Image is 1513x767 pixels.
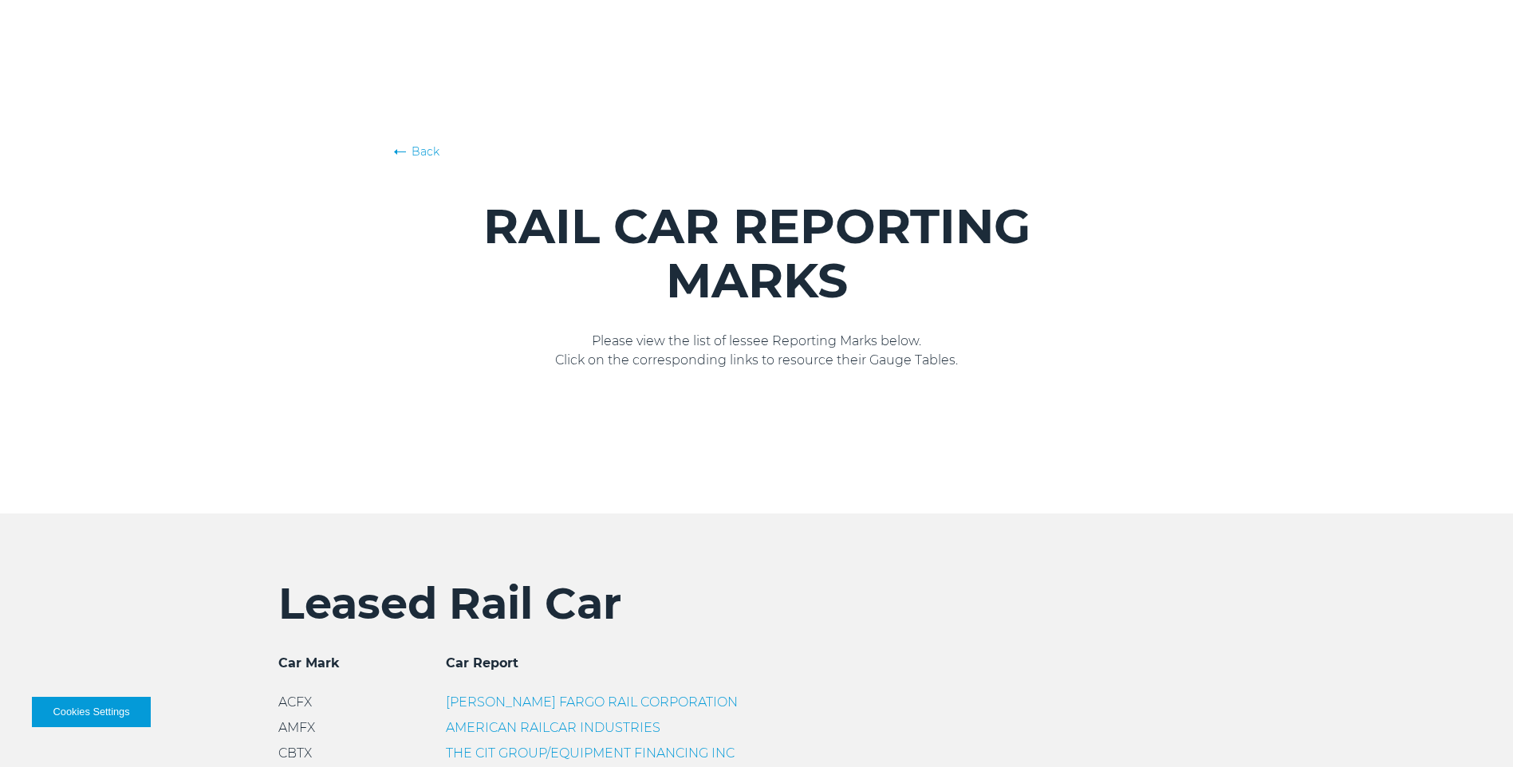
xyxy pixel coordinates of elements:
a: Back [394,144,1120,159]
span: Car Report [446,655,518,671]
span: Car Mark [278,655,340,671]
span: CBTX [278,745,312,761]
a: AMERICAN RAILCAR INDUSTRIES [446,720,660,735]
p: Please view the list of lessee Reporting Marks below. Click on the corresponding links to resourc... [394,332,1120,370]
span: ACFX [278,694,312,710]
a: [PERSON_NAME] FARGO RAIL CORPORATION [446,694,738,710]
button: Cookies Settings [32,697,151,727]
a: THE CIT GROUP/EQUIPMENT FINANCING INC [446,745,735,761]
h2: Leased Rail Car [278,577,1235,630]
span: AMFX [278,720,315,735]
h1: RAIL CAR REPORTING MARKS [394,199,1120,308]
